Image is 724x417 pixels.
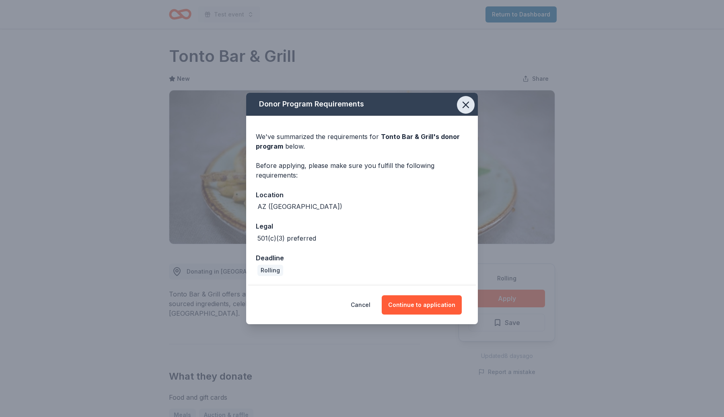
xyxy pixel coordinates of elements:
div: AZ ([GEOGRAPHIC_DATA]) [257,202,342,211]
div: Location [256,190,468,200]
div: Legal [256,221,468,231]
button: Cancel [351,295,370,315]
button: Continue to application [382,295,462,315]
div: 501(c)(3) preferred [257,233,316,243]
div: Rolling [257,265,283,276]
div: Deadline [256,253,468,263]
div: Before applying, please make sure you fulfill the following requirements: [256,161,468,180]
div: Donor Program Requirements [246,93,478,116]
div: We've summarized the requirements for below. [256,132,468,151]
